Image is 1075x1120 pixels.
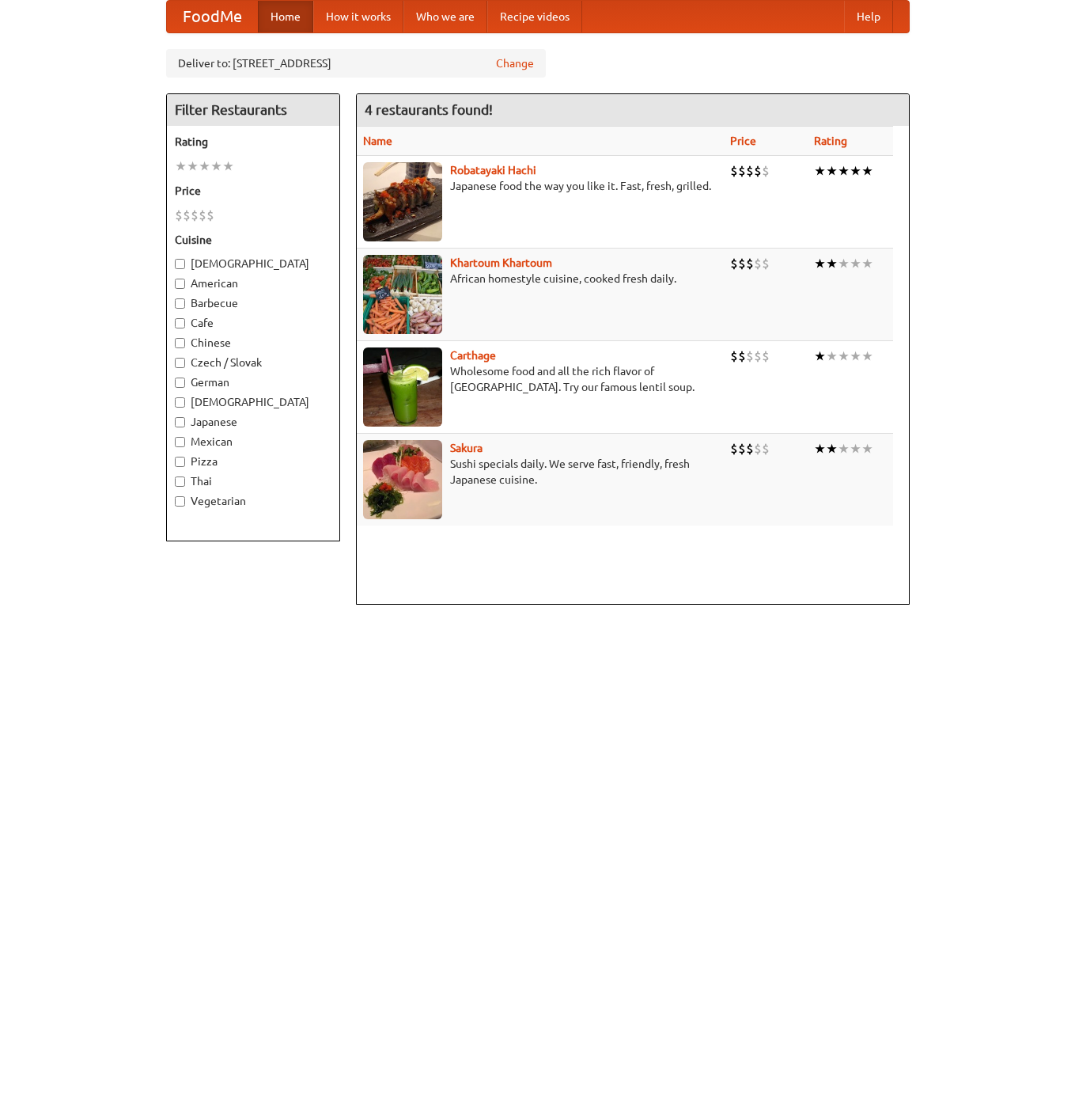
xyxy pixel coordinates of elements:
li: $ [754,255,762,272]
li: $ [730,162,738,180]
input: Thai [175,476,185,487]
a: Price [730,135,756,147]
img: carthage.jpg [363,347,442,427]
input: Chinese [175,338,185,348]
li: $ [183,207,191,224]
label: Thai [175,473,331,489]
a: Change [496,55,534,71]
ng-pluralize: 4 restaurants found! [365,102,493,117]
li: ★ [838,347,850,365]
li: ★ [175,158,187,175]
li: ★ [861,440,873,457]
a: Robatayaki Hachi [450,164,536,177]
li: $ [730,255,738,272]
input: Czech / Slovak [175,358,185,368]
p: African homestyle cuisine, cooked fresh daily. [363,271,717,287]
img: khartoum.jpg [363,255,442,334]
li: $ [746,162,754,180]
input: [DEMOGRAPHIC_DATA] [175,397,185,408]
p: Sushi specials daily. We serve fast, friendly, fresh Japanese cuisine. [363,456,717,488]
li: ★ [210,158,222,175]
input: Japanese [175,417,185,427]
li: $ [762,440,770,457]
a: Khartoum Khartoum [450,256,552,269]
label: American [175,275,331,291]
label: [DEMOGRAPHIC_DATA] [175,256,331,271]
li: $ [738,347,746,365]
label: Barbecue [175,295,331,311]
li: $ [754,162,762,180]
label: German [175,374,331,390]
li: $ [746,347,754,365]
li: ★ [814,440,826,457]
li: ★ [826,347,838,365]
a: Rating [814,135,847,147]
li: $ [730,440,738,457]
li: ★ [826,255,838,272]
li: ★ [826,440,838,457]
li: ★ [850,440,861,457]
li: $ [754,440,762,457]
h4: Filter Restaurants [167,94,339,126]
a: Who we are [403,1,487,32]
li: $ [206,207,214,224]
li: $ [746,255,754,272]
a: Home [258,1,313,32]
input: Vegetarian [175,496,185,507]
li: ★ [861,162,873,180]
li: ★ [850,347,861,365]
li: ★ [838,440,850,457]
a: Sakura [450,442,483,454]
li: ★ [850,255,861,272]
label: Chinese [175,335,331,351]
input: American [175,279,185,289]
h5: Price [175,183,331,199]
li: ★ [861,347,873,365]
li: ★ [814,255,826,272]
li: ★ [861,255,873,272]
div: Deliver to: [STREET_ADDRESS] [166,49,546,78]
label: Vegetarian [175,493,331,509]
li: ★ [222,158,234,175]
label: [DEMOGRAPHIC_DATA] [175,394,331,410]
li: ★ [838,255,850,272]
input: [DEMOGRAPHIC_DATA] [175,259,185,269]
a: Name [363,135,392,147]
li: ★ [187,158,199,175]
li: $ [762,347,770,365]
label: Cafe [175,315,331,331]
input: Cafe [175,318,185,328]
p: Japanese food the way you like it. Fast, fresh, grilled. [363,178,717,194]
label: Czech / Slovak [175,355,331,370]
img: sakura.jpg [363,440,442,519]
a: Recipe videos [487,1,582,32]
li: $ [199,207,206,224]
li: ★ [814,347,826,365]
li: $ [754,347,762,365]
li: ★ [814,162,826,180]
li: $ [730,347,738,365]
li: $ [738,162,746,180]
input: Pizza [175,457,185,467]
input: German [175,378,185,388]
a: Help [844,1,893,32]
p: Wholesome food and all the rich flavor of [GEOGRAPHIC_DATA]. Try our famous lentil soup. [363,363,717,395]
li: ★ [199,158,210,175]
li: $ [746,440,754,457]
li: ★ [838,162,850,180]
a: FoodMe [167,1,258,32]
label: Mexican [175,434,331,450]
img: robatayaki.jpg [363,162,442,241]
a: Carthage [450,349,496,362]
li: ★ [826,162,838,180]
h5: Rating [175,134,331,150]
li: $ [175,207,183,224]
label: Japanese [175,414,331,430]
a: How it works [313,1,403,32]
li: $ [738,440,746,457]
li: $ [738,255,746,272]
